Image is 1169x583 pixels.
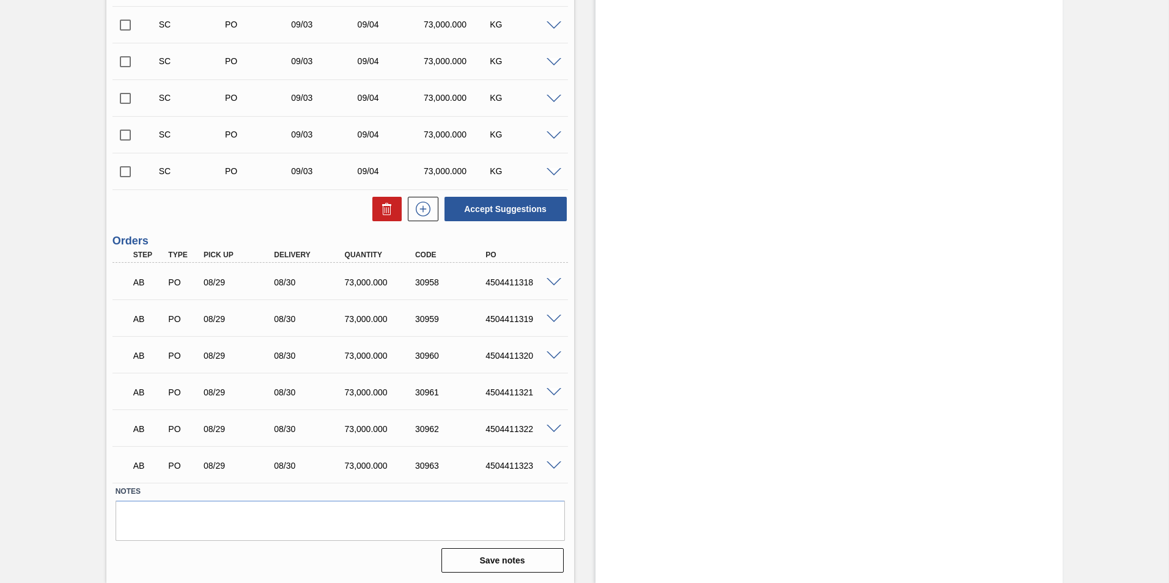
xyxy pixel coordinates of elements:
[271,277,350,287] div: 08/30/2025
[355,166,429,176] div: 09/04/2025
[201,461,279,471] div: 08/29/2025
[412,424,491,434] div: 30962
[201,424,279,434] div: 08/29/2025
[355,20,429,29] div: 09/04/2025
[201,351,279,361] div: 08/29/2025
[133,277,164,287] p: AB
[165,424,202,434] div: Purchase order
[112,235,568,248] h3: Orders
[116,483,565,501] label: Notes
[412,351,491,361] div: 30960
[156,130,230,139] div: Suggestion Created
[342,387,421,397] div: 73,000.000
[412,461,491,471] div: 30963
[342,461,421,471] div: 73,000.000
[133,461,164,471] p: AB
[366,197,402,221] div: Delete Suggestions
[487,56,561,66] div: KG
[482,351,561,361] div: 4504411320
[130,251,167,259] div: Step
[342,251,421,259] div: Quantity
[133,351,164,361] p: AB
[355,130,429,139] div: 09/04/2025
[342,277,421,287] div: 73,000.000
[130,379,167,406] div: Awaiting Billing
[130,342,167,369] div: Awaiting Billing
[487,20,561,29] div: KG
[133,424,164,434] p: AB
[130,269,167,296] div: Awaiting Billing
[156,166,230,176] div: Suggestion Created
[487,166,561,176] div: KG
[271,314,350,324] div: 08/30/2025
[441,548,564,573] button: Save notes
[201,314,279,324] div: 08/29/2025
[288,130,362,139] div: 09/03/2025
[412,387,491,397] div: 30961
[402,197,438,221] div: New suggestion
[165,387,202,397] div: Purchase order
[222,20,296,29] div: Purchase order
[130,452,167,479] div: Awaiting Billing
[271,351,350,361] div: 08/30/2025
[355,56,429,66] div: 09/04/2025
[482,424,561,434] div: 4504411322
[288,56,362,66] div: 09/03/2025
[482,461,561,471] div: 4504411323
[133,387,164,397] p: AB
[444,197,567,221] button: Accept Suggestions
[165,314,202,324] div: Purchase order
[487,130,561,139] div: KG
[201,251,279,259] div: Pick up
[421,56,495,66] div: 73,000.000
[222,56,296,66] div: Purchase order
[482,251,561,259] div: PO
[288,93,362,103] div: 09/03/2025
[222,93,296,103] div: Purchase order
[355,93,429,103] div: 09/04/2025
[130,416,167,442] div: Awaiting Billing
[156,93,230,103] div: Suggestion Created
[222,130,296,139] div: Purchase order
[201,387,279,397] div: 08/29/2025
[271,387,350,397] div: 08/30/2025
[482,277,561,287] div: 4504411318
[342,351,421,361] div: 73,000.000
[165,251,202,259] div: Type
[165,351,202,361] div: Purchase order
[342,314,421,324] div: 73,000.000
[421,20,495,29] div: 73,000.000
[421,93,495,103] div: 73,000.000
[482,387,561,397] div: 4504411321
[487,93,561,103] div: KG
[342,424,421,434] div: 73,000.000
[412,277,491,287] div: 30958
[271,424,350,434] div: 08/30/2025
[165,277,202,287] div: Purchase order
[412,251,491,259] div: Code
[288,166,362,176] div: 09/03/2025
[288,20,362,29] div: 09/03/2025
[412,314,491,324] div: 30959
[222,166,296,176] div: Purchase order
[421,166,495,176] div: 73,000.000
[130,306,167,332] div: Awaiting Billing
[482,314,561,324] div: 4504411319
[271,251,350,259] div: Delivery
[156,56,230,66] div: Suggestion Created
[421,130,495,139] div: 73,000.000
[438,196,568,222] div: Accept Suggestions
[165,461,202,471] div: Purchase order
[271,461,350,471] div: 08/30/2025
[201,277,279,287] div: 08/29/2025
[133,314,164,324] p: AB
[156,20,230,29] div: Suggestion Created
